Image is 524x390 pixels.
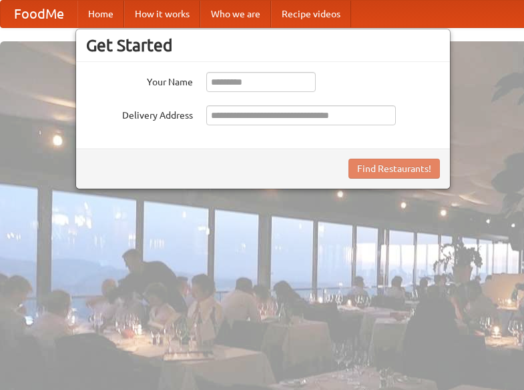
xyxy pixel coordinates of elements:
[86,35,440,55] h3: Get Started
[348,159,440,179] button: Find Restaurants!
[1,1,77,27] a: FoodMe
[86,72,193,89] label: Your Name
[77,1,124,27] a: Home
[124,1,200,27] a: How it works
[86,105,193,122] label: Delivery Address
[200,1,271,27] a: Who we are
[271,1,351,27] a: Recipe videos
